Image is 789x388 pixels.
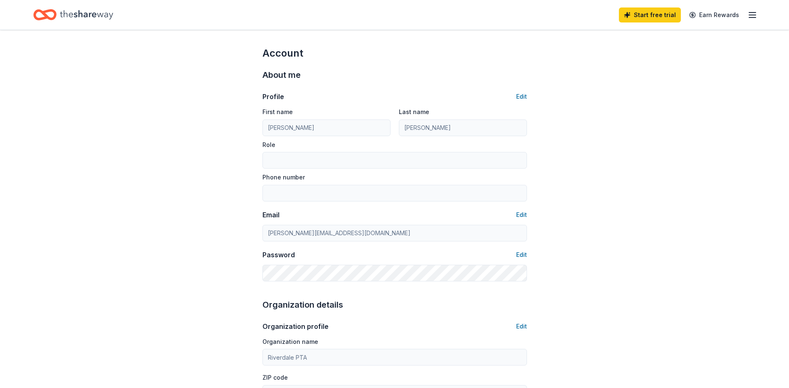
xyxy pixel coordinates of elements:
div: Profile [262,92,284,102]
div: Password [262,250,295,260]
button: Edit [516,321,527,331]
div: Email [262,210,279,220]
button: Edit [516,210,527,220]
div: Organization details [262,298,527,311]
a: Home [33,5,113,25]
label: Organization name [262,338,318,346]
label: Phone number [262,173,305,182]
button: Edit [516,92,527,102]
a: Earn Rewards [684,7,744,22]
label: Last name [399,108,429,116]
div: Organization profile [262,321,329,331]
button: Edit [516,250,527,260]
div: Account [262,47,527,60]
label: Role [262,141,275,149]
div: About me [262,68,527,82]
label: ZIP code [262,373,288,382]
a: Start free trial [619,7,681,22]
label: First name [262,108,293,116]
